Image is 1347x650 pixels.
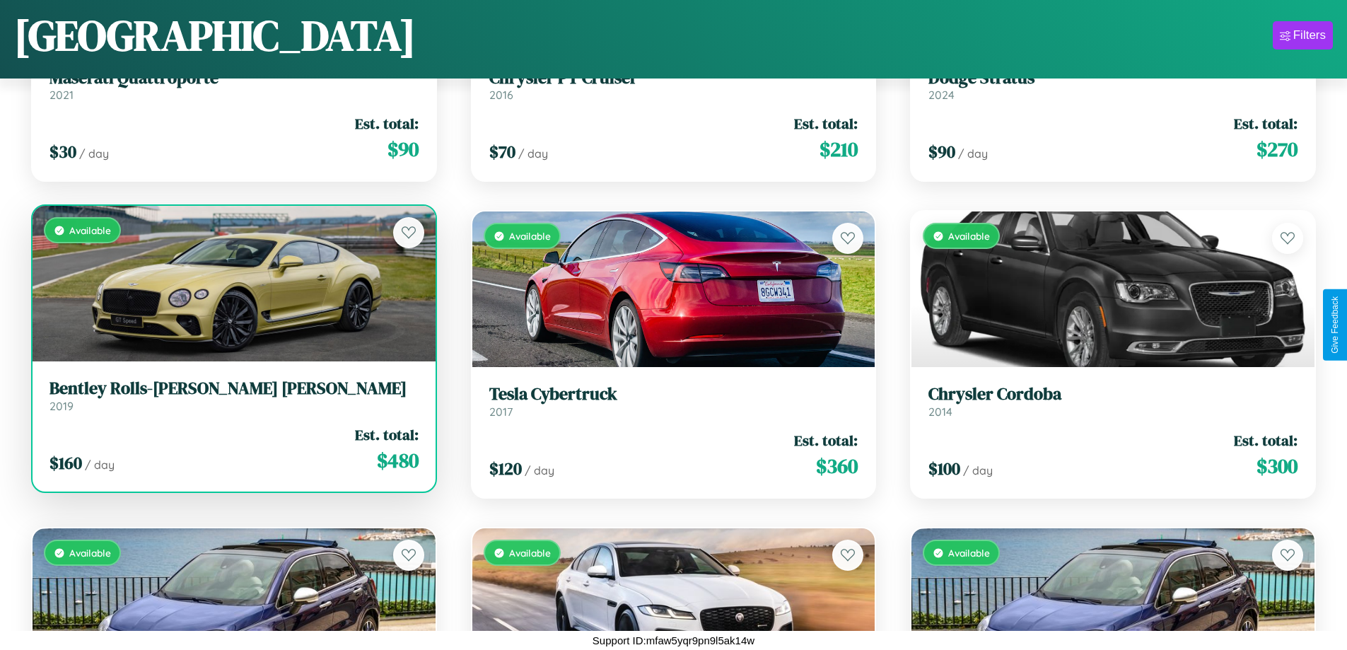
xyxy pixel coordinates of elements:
span: Est. total: [794,430,858,451]
span: $ 90 [928,140,955,163]
span: Est. total: [1234,430,1298,451]
h3: Bentley Rolls-[PERSON_NAME] [PERSON_NAME] [49,378,419,399]
a: Bentley Rolls-[PERSON_NAME] [PERSON_NAME]2019 [49,378,419,413]
span: 2019 [49,399,74,413]
span: Est. total: [355,113,419,134]
span: / day [518,146,548,161]
span: $ 100 [928,457,960,480]
a: Chrysler PT Cruiser2016 [489,68,858,103]
span: 2024 [928,88,955,102]
span: Available [509,547,551,559]
span: $ 270 [1256,135,1298,163]
span: $ 360 [816,452,858,480]
span: $ 480 [377,446,419,475]
span: 2016 [489,88,513,102]
span: $ 300 [1256,452,1298,480]
span: $ 70 [489,140,515,163]
h3: Chrysler Cordoba [928,384,1298,405]
span: Est. total: [1234,113,1298,134]
div: Give Feedback [1330,296,1340,354]
a: Tesla Cybertruck2017 [489,384,858,419]
div: Filters [1293,28,1326,42]
span: $ 160 [49,451,82,475]
span: / day [525,463,554,477]
span: Available [69,547,111,559]
span: Est. total: [794,113,858,134]
span: Available [509,230,551,242]
a: Maserati Quattroporte2021 [49,68,419,103]
span: 2021 [49,88,74,102]
span: 2014 [928,405,952,419]
a: Chrysler Cordoba2014 [928,384,1298,419]
span: $ 90 [387,135,419,163]
span: $ 120 [489,457,522,480]
span: Available [69,224,111,236]
span: / day [79,146,109,161]
button: Filters [1273,21,1333,50]
a: Dodge Stratus2024 [928,68,1298,103]
span: 2017 [489,405,513,419]
span: $ 210 [820,135,858,163]
span: Est. total: [355,424,419,445]
span: $ 30 [49,140,76,163]
span: Available [948,547,990,559]
span: Available [948,230,990,242]
span: / day [963,463,993,477]
span: / day [85,458,115,472]
h3: Tesla Cybertruck [489,384,858,405]
h1: [GEOGRAPHIC_DATA] [14,6,416,64]
p: Support ID: mfaw5yqr9pn9l5ak14w [593,631,754,650]
span: / day [958,146,988,161]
